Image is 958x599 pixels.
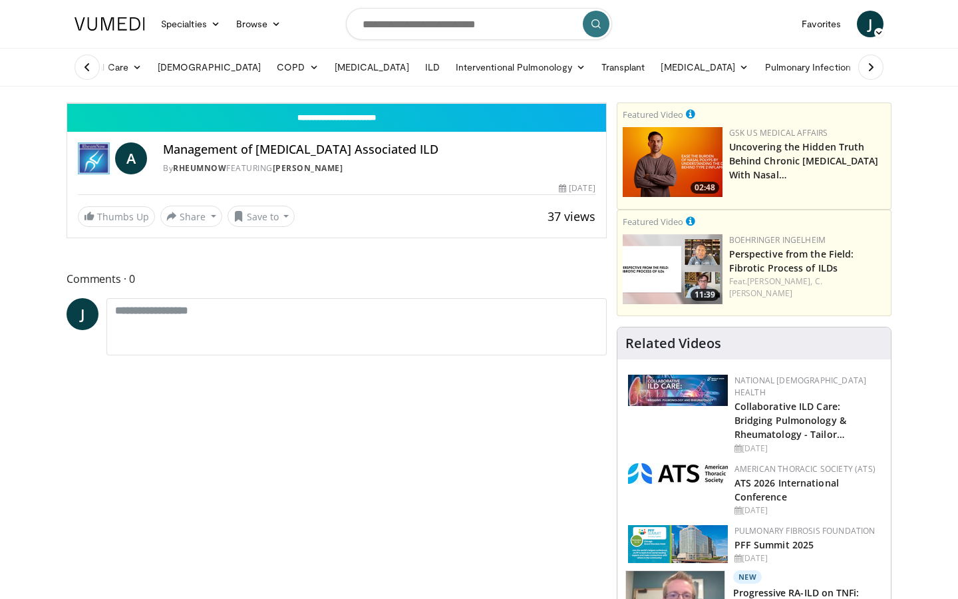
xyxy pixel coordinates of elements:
a: Uncovering the Hidden Truth Behind Chronic [MEDICAL_DATA] With Nasal… [729,140,879,181]
a: 02:48 [623,127,722,197]
button: Share [160,206,222,227]
a: Interventional Pulmonology [448,54,593,81]
a: Boehringer Ingelheim [729,234,826,246]
span: Comments 0 [67,270,607,288]
div: Feat. [729,276,885,299]
input: Search topics, interventions [346,8,612,40]
a: [MEDICAL_DATA] [653,54,756,81]
a: American Thoracic Society (ATS) [734,463,876,475]
img: VuMedi Logo [75,17,145,31]
img: RheumNow [78,142,110,174]
small: Featured Video [623,216,683,228]
h4: Related Videos [625,335,721,351]
img: 0d260a3c-dea8-4d46-9ffd-2859801fb613.png.150x105_q85_crop-smart_upscale.png [623,234,722,304]
img: 7e341e47-e122-4d5e-9c74-d0a8aaff5d49.jpg.150x105_q85_autocrop_double_scale_upscale_version-0.2.jpg [628,375,728,406]
div: [DATE] [559,182,595,194]
a: PFF Summit 2025 [734,538,814,551]
a: Specialties [153,11,228,37]
div: [DATE] [734,443,880,455]
a: Pulmonary Fibrosis Foundation [734,525,876,536]
a: C. [PERSON_NAME] [729,276,822,299]
a: [DEMOGRAPHIC_DATA] [150,54,269,81]
a: J [67,298,98,330]
span: 11:39 [691,289,719,301]
a: RheumNow [173,162,226,174]
a: [MEDICAL_DATA] [327,54,417,81]
a: Collaborative ILD Care: Bridging Pulmonology & Rheumatology - Tailor… [734,400,846,441]
a: J [857,11,883,37]
div: [DATE] [734,504,880,516]
a: ATS 2026 International Conference [734,477,839,503]
img: 84d5d865-2f25-481a-859d-520685329e32.png.150x105_q85_autocrop_double_scale_upscale_version-0.2.png [628,525,728,563]
a: COPD [269,54,326,81]
a: Browse [228,11,289,37]
a: A [115,142,147,174]
small: Featured Video [623,108,683,120]
div: By FEATURING [163,162,595,174]
a: Perspective from the Field: Fibrotic Process of ILDs [729,248,854,274]
a: National [DEMOGRAPHIC_DATA] Health [734,375,867,398]
a: 11:39 [623,234,722,304]
button: Save to [228,206,295,227]
h4: Management of [MEDICAL_DATA] Associated ILD [163,142,595,157]
a: Transplant [593,54,653,81]
a: ILD [417,54,448,81]
a: Thumbs Up [78,206,155,227]
a: Favorites [794,11,849,37]
a: GSK US Medical Affairs [729,127,828,138]
a: [PERSON_NAME] [273,162,343,174]
video-js: Video Player [67,103,606,104]
span: 37 views [548,208,595,224]
span: 02:48 [691,182,719,194]
img: 31f0e357-1e8b-4c70-9a73-47d0d0a8b17d.png.150x105_q85_autocrop_double_scale_upscale_version-0.2.jpg [628,463,728,484]
a: Pulmonary Infection [757,54,872,81]
div: [DATE] [734,552,880,564]
p: New [733,570,762,584]
img: d04c7a51-d4f2-46f9-936f-c139d13e7fbe.png.150x105_q85_crop-smart_upscale.png [623,127,722,197]
a: [PERSON_NAME], [747,276,812,287]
